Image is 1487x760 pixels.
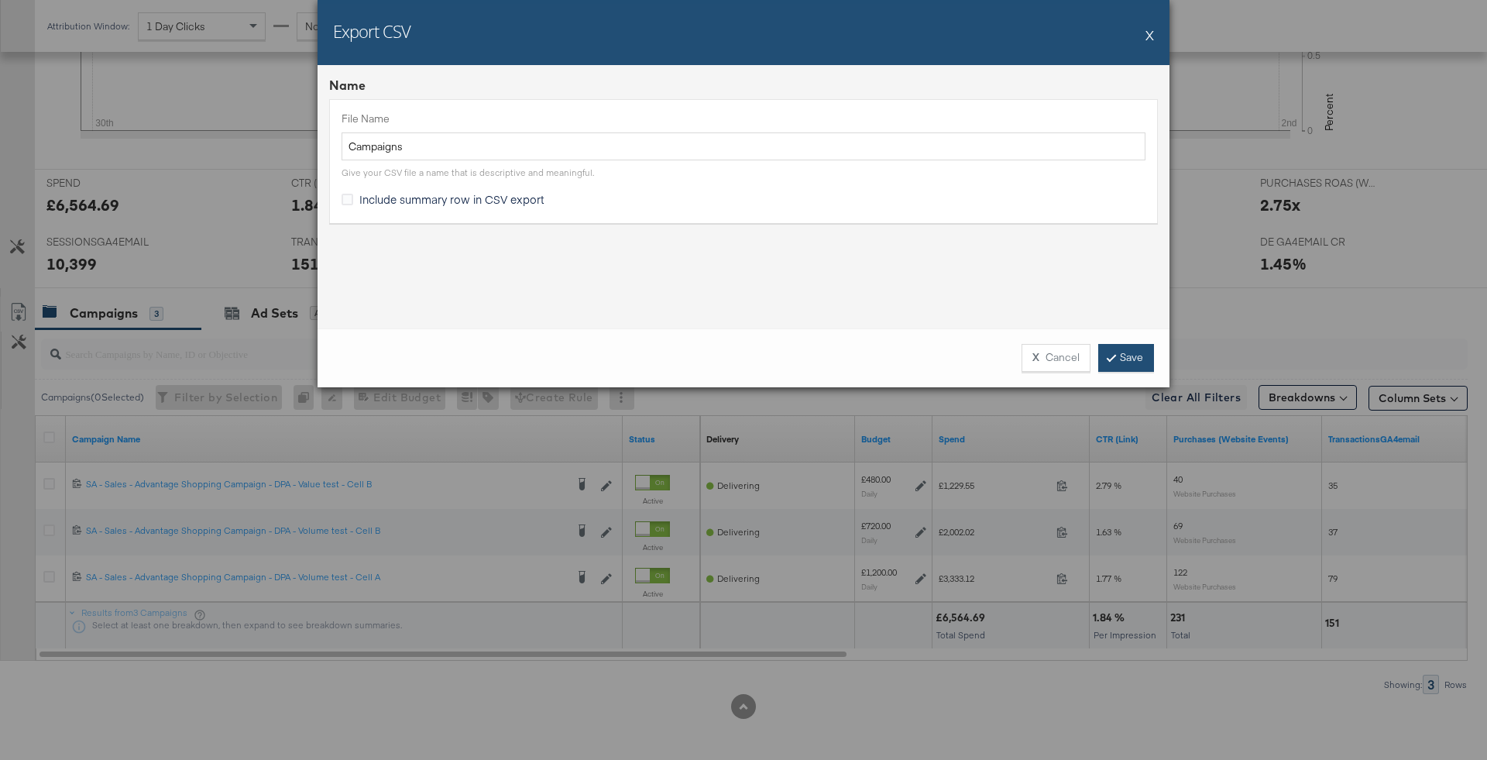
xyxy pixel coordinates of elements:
span: Include summary row in CSV export [359,191,544,207]
label: File Name [342,112,1145,126]
a: Save [1098,344,1154,372]
div: Name [329,77,1158,95]
div: Give your CSV file a name that is descriptive and meaningful. [342,167,594,179]
strong: X [1032,350,1039,365]
button: XCancel [1022,344,1090,372]
h2: Export CSV [333,19,410,43]
button: X [1145,19,1154,50]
